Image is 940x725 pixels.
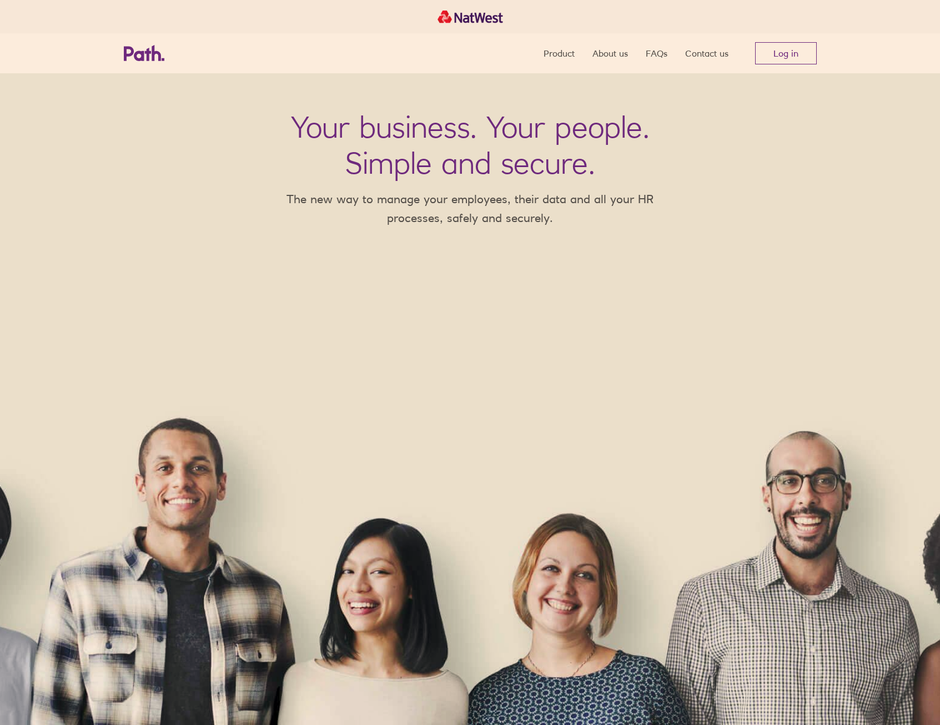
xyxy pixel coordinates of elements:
a: Product [544,33,575,73]
a: About us [592,33,628,73]
a: Log in [755,42,817,64]
a: FAQs [646,33,667,73]
h1: Your business. Your people. Simple and secure. [291,109,650,181]
a: Contact us [685,33,728,73]
p: The new way to manage your employees, their data and all your HR processes, safely and securely. [270,190,670,227]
